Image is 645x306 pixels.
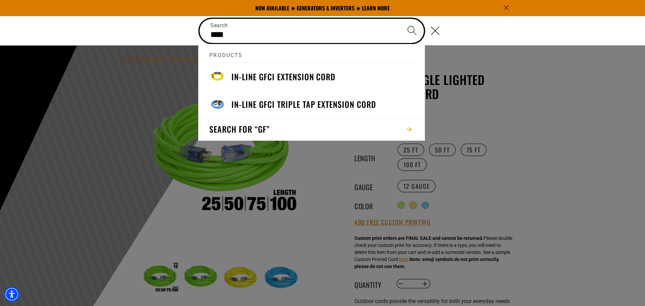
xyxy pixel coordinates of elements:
[199,90,425,118] a: In-Line GFCI Triple Tap Extension Cord
[231,72,335,82] h3: In-Line GFCI Extension Cord
[199,118,425,140] button: Search for “GF”
[400,19,424,42] button: Search
[425,19,446,42] button: Close
[4,287,19,302] div: Accessibility Menu
[209,96,226,113] img: Light Blue
[199,63,425,90] a: In-Line GFCI Extension Cord
[231,99,376,110] h3: In-Line GFCI Triple Tap Extension Cord
[209,44,414,63] h2: Products
[209,68,226,85] img: Yellow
